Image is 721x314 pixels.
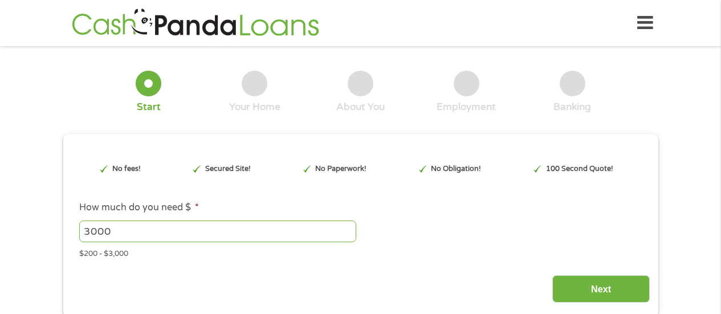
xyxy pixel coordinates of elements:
[336,101,385,113] div: About You
[546,164,613,174] p: 100 Second Quote!
[79,202,199,214] label: How much do you need $
[315,164,366,174] p: No Paperwork!
[553,101,591,113] div: Banking
[205,164,251,174] p: Secured Site!
[437,101,496,113] div: Employment
[137,101,161,113] div: Start
[552,275,650,303] input: Next
[112,164,141,174] p: No fees!
[79,244,641,260] div: $200 - $3,000
[431,164,481,174] p: No Obligation!
[229,101,280,113] div: Your Home
[68,7,323,39] img: GetLoanNow Logo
